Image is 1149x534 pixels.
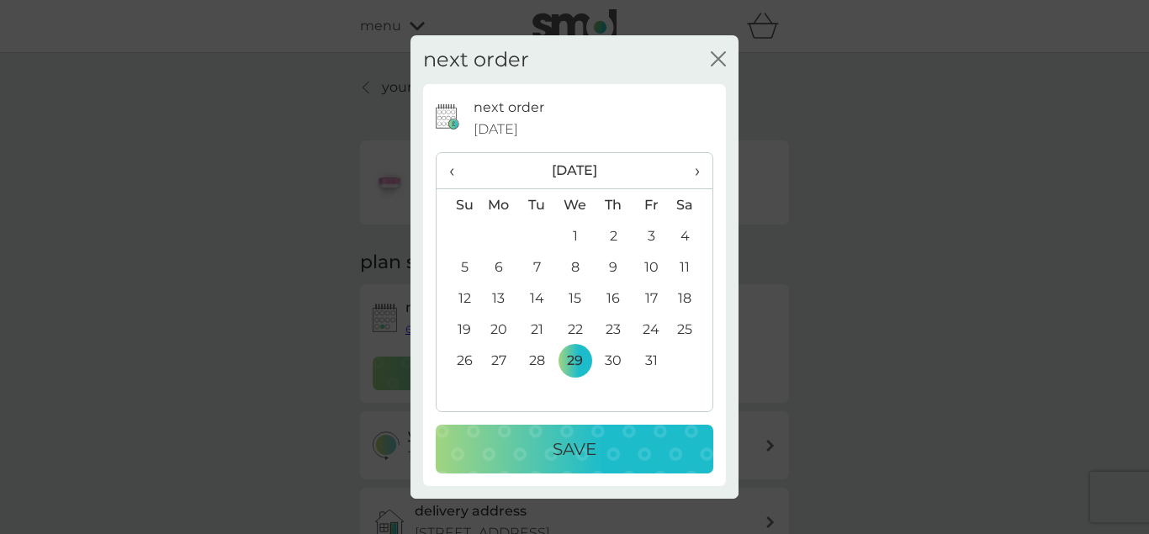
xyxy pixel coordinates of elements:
[553,436,596,463] p: Save
[518,345,556,376] td: 28
[670,314,712,345] td: 25
[437,189,479,221] th: Su
[518,283,556,314] td: 14
[670,189,712,221] th: Sa
[437,251,479,283] td: 5
[683,153,700,188] span: ›
[518,251,556,283] td: 7
[556,220,595,251] td: 1
[595,283,633,314] td: 16
[595,251,633,283] td: 9
[423,48,529,72] h2: next order
[633,314,670,345] td: 24
[556,283,595,314] td: 15
[479,345,518,376] td: 27
[633,251,670,283] td: 10
[479,153,670,189] th: [DATE]
[595,345,633,376] td: 30
[556,189,595,221] th: We
[595,314,633,345] td: 23
[633,189,670,221] th: Fr
[436,425,713,473] button: Save
[633,345,670,376] td: 31
[711,51,726,69] button: close
[595,189,633,221] th: Th
[479,251,518,283] td: 6
[437,314,479,345] td: 19
[479,189,518,221] th: Mo
[633,283,670,314] td: 17
[670,220,712,251] td: 4
[449,153,467,188] span: ‹
[479,283,518,314] td: 13
[556,314,595,345] td: 22
[556,251,595,283] td: 8
[518,189,556,221] th: Tu
[474,97,544,119] p: next order
[437,283,479,314] td: 12
[437,345,479,376] td: 26
[556,345,595,376] td: 29
[518,314,556,345] td: 21
[474,119,518,140] span: [DATE]
[670,283,712,314] td: 18
[479,314,518,345] td: 20
[670,251,712,283] td: 11
[633,220,670,251] td: 3
[595,220,633,251] td: 2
